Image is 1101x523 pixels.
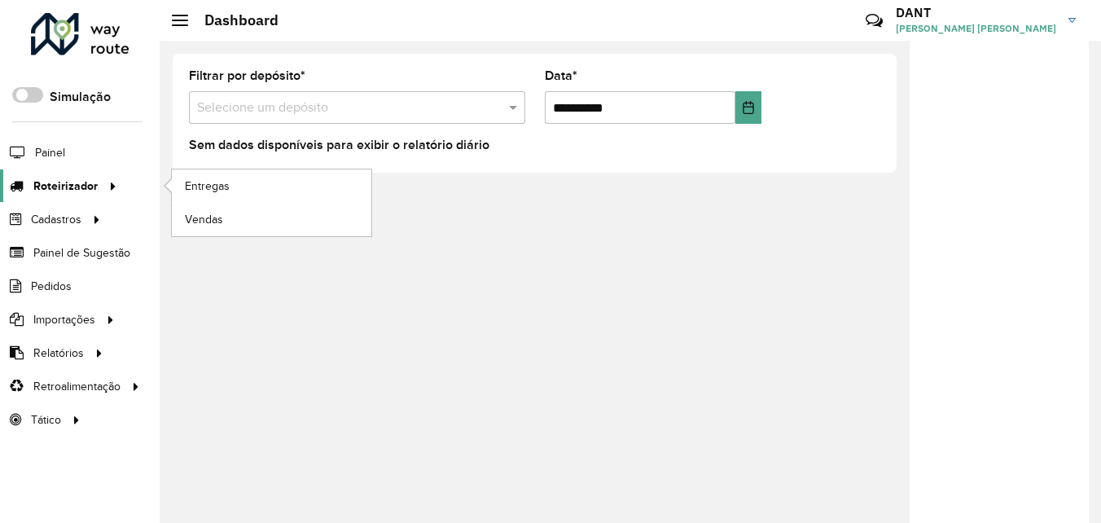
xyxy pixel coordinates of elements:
span: Painel de Sugestão [33,244,130,261]
label: Data [545,66,577,86]
span: Relatórios [33,345,84,362]
a: Contato Rápido [857,3,892,38]
span: Tático [31,411,61,429]
h3: DANT [896,5,1056,20]
a: Entregas [172,169,371,202]
span: Pedidos [31,278,72,295]
button: Choose Date [735,91,762,124]
label: Simulação [50,87,111,107]
a: Vendas [172,203,371,235]
label: Sem dados disponíveis para exibir o relatório diário [189,135,489,155]
span: Importações [33,311,95,328]
span: Cadastros [31,211,81,228]
span: Roteirizador [33,178,98,195]
span: Vendas [185,211,223,228]
label: Filtrar por depósito [189,66,305,86]
span: Painel [35,144,65,161]
span: Retroalimentação [33,378,121,395]
span: Entregas [185,178,230,195]
h2: Dashboard [188,11,279,29]
span: [PERSON_NAME] [PERSON_NAME] [896,21,1056,36]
